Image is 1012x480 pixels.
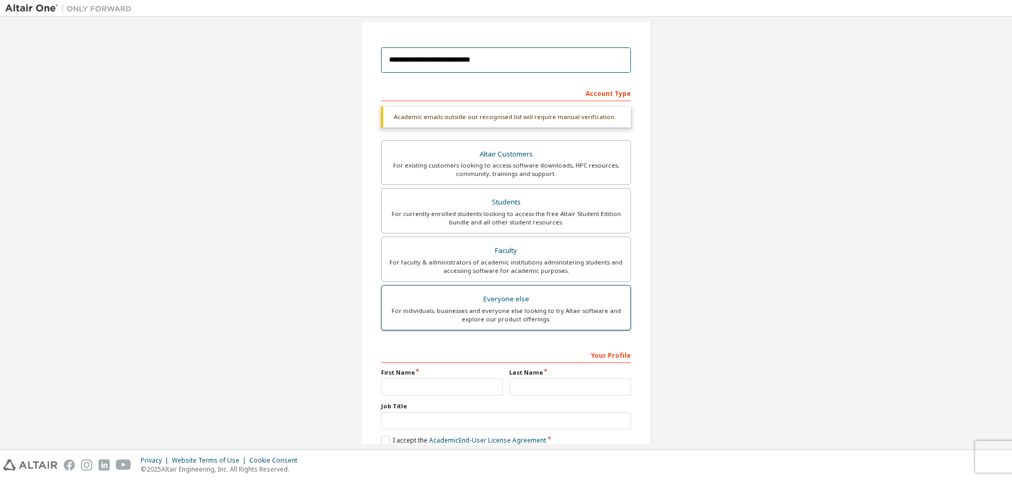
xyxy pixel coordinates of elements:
div: Faculty [388,243,624,258]
img: facebook.svg [64,459,75,471]
label: Last Name [509,368,631,377]
div: Your Profile [381,346,631,363]
img: Altair One [5,3,137,14]
div: For currently enrolled students looking to access the free Altair Student Edition bundle and all ... [388,210,624,227]
a: Academic End-User License Agreement [429,436,546,445]
div: Everyone else [388,292,624,307]
div: Altair Customers [388,147,624,162]
div: Website Terms of Use [172,456,249,465]
label: First Name [381,368,503,377]
img: linkedin.svg [99,459,110,471]
div: Account Type [381,84,631,101]
label: I accept the [381,436,546,445]
div: For faculty & administrators of academic institutions administering students and accessing softwa... [388,258,624,275]
div: Privacy [141,456,172,465]
label: Job Title [381,402,631,410]
img: youtube.svg [116,459,131,471]
img: instagram.svg [81,459,92,471]
img: altair_logo.svg [3,459,57,471]
div: For individuals, businesses and everyone else looking to try Altair software and explore our prod... [388,307,624,324]
p: © 2025 Altair Engineering, Inc. All Rights Reserved. [141,465,304,474]
div: Students [388,195,624,210]
div: For existing customers looking to access software downloads, HPC resources, community, trainings ... [388,161,624,178]
div: Cookie Consent [249,456,304,465]
div: Academic emails outside our recognised list will require manual verification. [381,106,631,128]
